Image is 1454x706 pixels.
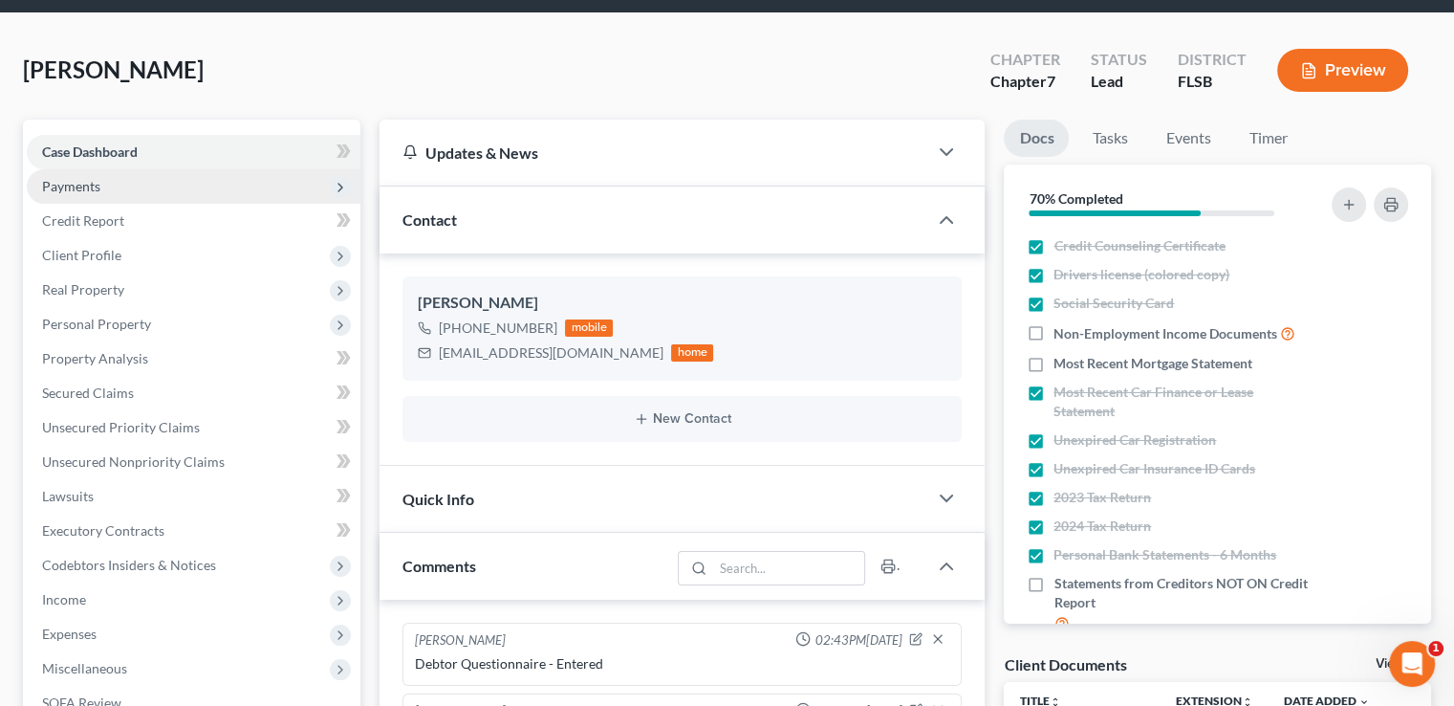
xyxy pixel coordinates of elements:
div: Client Documents [1004,654,1126,674]
div: [PERSON_NAME] [415,631,506,651]
a: Events [1150,120,1226,157]
span: 2023 Tax Return [1053,488,1151,507]
span: [PERSON_NAME] [23,55,204,83]
span: Secured Claims [42,385,134,401]
strong: 70% Completed [1029,190,1122,207]
input: Search... [713,552,865,585]
span: Real Property [42,281,124,298]
span: Unexpired Car Insurance ID Cards [1053,459,1255,478]
span: Property Analysis [42,350,148,366]
button: Preview [1277,49,1408,92]
span: Quick Info [402,490,474,508]
div: Updates & News [402,143,904,163]
a: Secured Claims [27,376,360,410]
span: Income [42,591,86,607]
div: [PERSON_NAME] [418,292,946,315]
div: [PHONE_NUMBER] [439,319,557,338]
span: Non-Employment Income Documents [1053,324,1277,343]
span: Credit Report [42,212,124,229]
div: Chapter [990,49,1060,71]
iframe: Intercom live chat [1389,641,1435,687]
a: Lawsuits [27,479,360,514]
a: Executory Contracts [27,514,360,548]
span: 02:43PM[DATE] [814,631,901,650]
span: Most Recent Mortgage Statement [1053,354,1252,373]
a: Credit Report [27,204,360,238]
a: Tasks [1076,120,1142,157]
div: mobile [565,320,613,337]
span: Lawsuits [42,488,94,504]
span: Unexpired Car Registration [1053,430,1216,450]
span: Drivers license (colored copy) [1053,265,1229,284]
a: Property Analysis [27,342,360,376]
div: Debtor Questionnaire - Entered [415,654,949,673]
a: Case Dashboard [27,135,360,169]
span: Expenses [42,626,97,642]
span: Comments [402,557,476,575]
span: Case Dashboard [42,143,138,160]
span: Unsecured Nonpriority Claims [42,453,225,470]
span: Contact [402,210,457,229]
span: Social Security Card [1053,294,1174,313]
span: Client Profile [42,247,121,263]
span: Personal Bank Statements - 6 Months [1053,545,1276,564]
a: Timer [1233,120,1302,157]
div: Lead [1091,71,1147,93]
button: New Contact [418,411,946,427]
span: 2024 Tax Return [1053,517,1151,536]
span: 7 [1047,72,1055,90]
a: Docs [1004,120,1069,157]
a: Unsecured Priority Claims [27,410,360,445]
span: Credit Counseling Certificate [1053,236,1225,255]
div: [EMAIL_ADDRESS][DOMAIN_NAME] [439,343,663,363]
span: Personal Property [42,316,151,332]
a: Unsecured Nonpriority Claims [27,445,360,479]
span: Unsecured Priority Claims [42,419,200,435]
span: Statements from Creditors NOT ON Credit Report [1053,574,1308,612]
span: 1 [1428,641,1443,656]
a: View All [1376,657,1423,671]
div: Chapter [990,71,1060,93]
div: FLSB [1178,71,1247,93]
span: Most Recent Car Finance or Lease Statement [1053,383,1308,421]
div: Status [1091,49,1147,71]
div: District [1178,49,1247,71]
span: Codebtors Insiders & Notices [42,557,216,573]
div: home [671,344,713,362]
span: Miscellaneous [42,660,127,676]
span: Executory Contracts [42,522,164,539]
span: Payments [42,178,100,194]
